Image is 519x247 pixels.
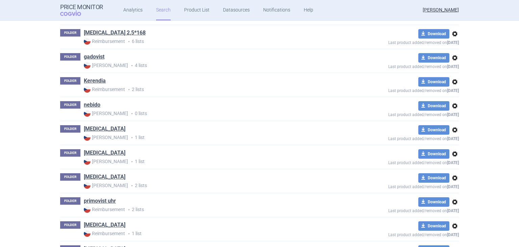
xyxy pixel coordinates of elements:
button: Download [418,173,449,183]
a: [MEDICAL_DATA] [84,149,125,157]
p: Last product added/removed on [339,159,459,165]
img: CZ [84,158,91,165]
strong: Reimbursement [84,86,125,93]
p: 1 list [84,230,339,237]
button: Download [418,149,449,159]
p: 2 lists [84,86,339,93]
strong: [DATE] [447,184,459,189]
p: Last product added/removed on [339,63,459,69]
a: [MEDICAL_DATA] [84,125,125,133]
strong: Reimbursement [84,230,125,237]
a: Price MonitorCOGVIO [60,4,103,17]
strong: [DATE] [447,232,459,237]
img: CZ [84,182,91,189]
img: CZ [84,134,91,141]
p: FOLDER [60,173,80,181]
strong: [DATE] [447,40,459,45]
strong: [PERSON_NAME] [84,134,128,141]
button: Download [418,197,449,207]
p: 1 list [84,158,339,165]
i: • [125,230,132,237]
button: Download [418,77,449,87]
p: Last product added/removed on [339,231,459,237]
p: 2 lists [84,182,339,189]
p: FOLDER [60,221,80,229]
button: Download [418,101,449,111]
strong: [DATE] [447,208,459,213]
p: 4 lists [84,62,339,69]
i: • [128,62,135,69]
img: CZ [84,206,91,213]
p: 6 lists [84,38,339,45]
img: CZ [84,110,91,117]
button: Download [418,125,449,135]
strong: Reimbursement [84,206,125,213]
strong: [DATE] [447,64,459,69]
h1: Nubeqa [84,149,125,158]
i: • [128,110,135,117]
i: • [125,86,132,93]
a: nebido [84,101,100,109]
span: COGVIO [60,10,91,16]
p: Last product added/removed on [339,183,459,189]
button: Download [418,221,449,231]
h1: Nubeqa [84,173,125,182]
strong: [DATE] [447,16,459,21]
i: • [125,206,132,213]
strong: [PERSON_NAME] [84,182,128,189]
img: CZ [84,38,91,45]
strong: [DATE] [447,160,459,165]
strong: [PERSON_NAME] [84,62,128,69]
a: [MEDICAL_DATA] [84,173,125,181]
button: Download [418,29,449,39]
h1: Nexavar [84,125,125,134]
i: • [128,134,135,141]
p: Last product added/removed on [339,207,459,213]
p: 2 lists [84,206,339,213]
img: CZ [84,62,91,69]
p: FOLDER [60,77,80,85]
a: primovist uhr [84,197,116,205]
h1: nebido [84,101,100,110]
h1: Eliquis 2,5*168 [84,29,146,38]
i: • [125,38,132,45]
p: Last product added/removed on [339,111,459,117]
h1: primovist uhr [84,197,116,206]
p: Last product added/removed on [339,39,459,45]
p: FOLDER [60,101,80,109]
img: CZ [84,230,91,237]
p: Last product added/removed on [339,135,459,141]
button: Download [418,53,449,63]
strong: Price Monitor [60,4,103,10]
strong: [PERSON_NAME] [84,110,128,117]
i: • [128,158,135,165]
strong: [DATE] [447,88,459,93]
a: [MEDICAL_DATA] 2,5*168 [84,29,146,37]
h1: Kerendia [84,77,106,86]
p: Last product added/removed on [339,87,459,93]
strong: [PERSON_NAME] [84,158,128,165]
strong: Reimbursement [84,38,125,45]
p: 1 list [84,134,339,141]
a: gadovist [84,53,104,61]
h1: Stivarga [84,221,125,230]
strong: [DATE] [447,136,459,141]
p: FOLDER [60,125,80,133]
p: FOLDER [60,53,80,61]
h1: gadovist [84,53,104,62]
p: FOLDER [60,29,80,37]
p: FOLDER [60,197,80,205]
i: • [128,182,135,189]
a: Kerendia [84,77,106,85]
img: CZ [84,86,91,93]
a: [MEDICAL_DATA] [84,221,125,229]
strong: [DATE] [447,112,459,117]
p: 0 lists [84,110,339,117]
p: FOLDER [60,149,80,157]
